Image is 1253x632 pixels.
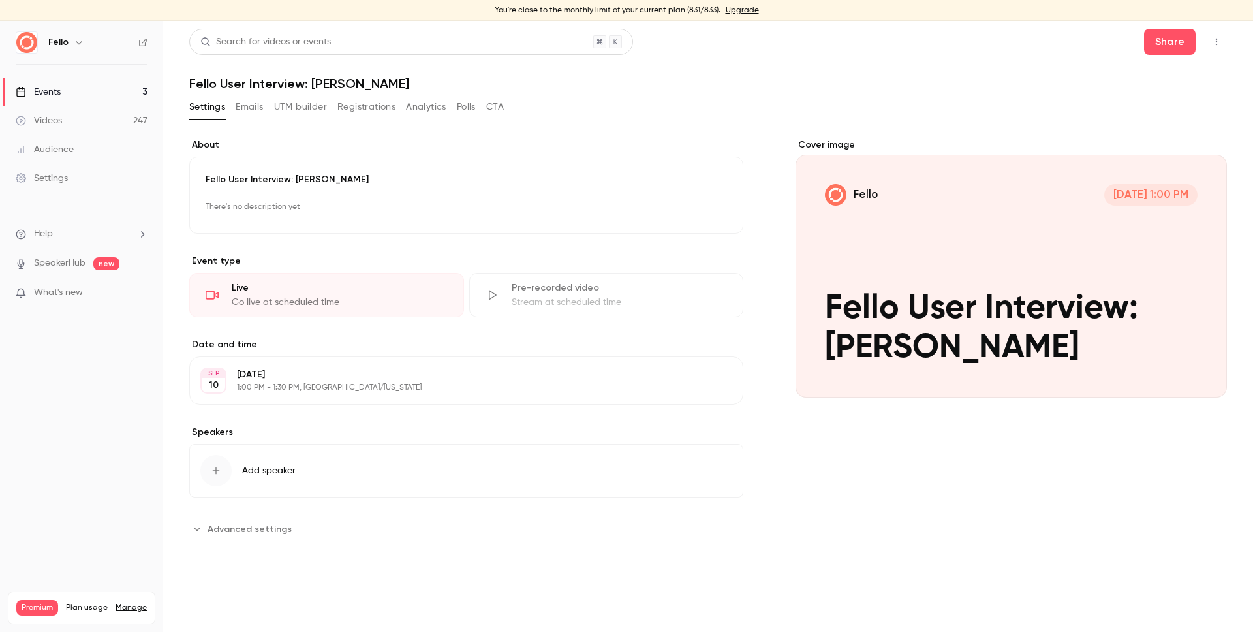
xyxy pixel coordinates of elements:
p: 1:00 PM - 1:30 PM, [GEOGRAPHIC_DATA]/[US_STATE] [237,383,674,393]
p: Event type [189,255,743,268]
a: SpeakerHub [34,257,85,270]
p: [DATE] [237,368,674,381]
label: Date and time [189,338,743,351]
button: Polls [457,97,476,118]
label: About [189,138,743,151]
div: LiveGo live at scheduled time [189,273,464,317]
h6: Fello [48,36,69,49]
span: Premium [16,600,58,616]
span: What's new [34,286,83,300]
button: Advanced settings [189,518,300,539]
div: Videos [16,114,62,127]
span: new [93,257,119,270]
span: Add speaker [242,464,296,477]
p: 10 [209,379,219,392]
div: Search for videos or events [200,35,331,49]
div: SEP [202,369,225,378]
div: Pre-recorded videoStream at scheduled time [469,273,744,317]
button: Add speaker [189,444,743,498]
div: Live [232,281,448,294]
div: Audience [16,143,74,156]
button: Registrations [337,97,395,118]
iframe: Noticeable Trigger [132,287,147,299]
button: Emails [236,97,263,118]
a: Manage [116,603,147,613]
section: Cover image [796,138,1227,398]
button: Settings [189,97,225,118]
button: Analytics [406,97,446,118]
label: Speakers [189,426,743,439]
button: UTM builder [274,97,327,118]
div: Settings [16,172,68,185]
span: Advanced settings [208,522,292,536]
p: There's no description yet [206,197,727,217]
div: Stream at scheduled time [512,296,728,309]
label: Cover image [796,138,1227,151]
div: Pre-recorded video [512,281,728,294]
div: Go live at scheduled time [232,296,448,309]
p: Fello User Interview: [PERSON_NAME] [206,173,727,186]
li: help-dropdown-opener [16,227,147,241]
h1: Fello User Interview: [PERSON_NAME] [189,76,1227,91]
section: Advanced settings [189,518,743,539]
span: Plan usage [66,603,108,613]
img: Fello [16,32,37,53]
button: CTA [486,97,504,118]
a: Upgrade [726,5,759,16]
div: Events [16,86,61,99]
span: Help [34,227,53,241]
button: Share [1144,29,1196,55]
